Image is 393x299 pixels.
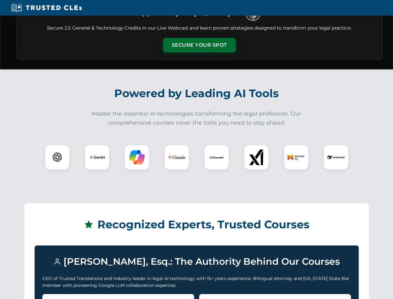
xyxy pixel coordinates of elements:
[249,149,264,165] img: xAI Logo
[324,145,349,170] div: DeepSeek
[9,3,84,12] img: Trusted CLEs
[284,145,309,170] div: Mistral AI
[168,149,185,166] img: Claude Logo
[288,149,305,166] img: Mistral AI Logo
[48,148,66,166] img: ChatGPT Logo
[42,253,351,270] h3: [PERSON_NAME], Esq.: The Authority Behind Our Courses
[24,25,375,32] p: Secure 2.5 General & Technology Credits in our Live Webcast and learn proven strategies designed ...
[129,149,145,165] img: Copilot Logo
[45,145,70,170] div: ChatGPT
[35,214,359,235] h2: Recognized Experts, Trusted Courses
[244,145,269,170] div: xAI
[327,149,345,166] img: DeepSeek Logo
[42,275,351,289] p: CEO of Trusted Translations and industry leader in legal AI technology with 15+ years experience....
[124,145,149,170] div: Copilot
[85,145,110,170] div: Gemini
[89,149,105,165] img: Gemini Logo
[164,145,189,170] div: Claude
[24,83,369,104] h2: Powered by Leading AI Tools
[204,145,229,170] div: CoCounsel
[209,149,224,165] img: CoCounsel Logo
[88,109,306,127] p: Master the essential AI technologies transforming the legal profession. Our comprehensive courses...
[163,38,236,52] button: Secure Your Spot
